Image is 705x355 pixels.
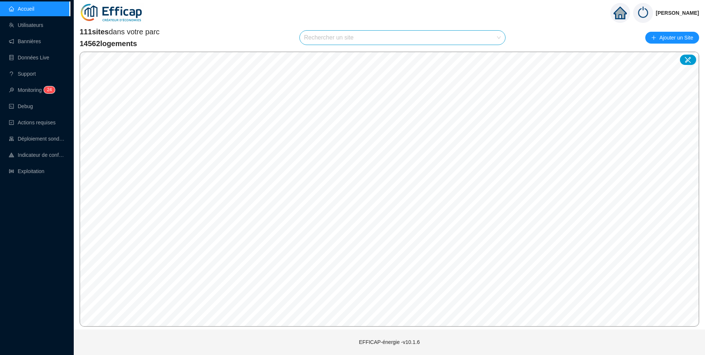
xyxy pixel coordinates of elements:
[47,87,49,92] span: 2
[659,32,693,43] span: Ajouter un Site
[80,52,699,326] canvas: Map
[9,38,41,44] a: notificationBannières
[9,152,65,158] a: heat-mapIndicateur de confort
[656,1,699,25] span: [PERSON_NAME]
[9,103,33,109] a: codeDebug
[9,87,53,93] a: monitorMonitoring24
[9,136,65,142] a: clusterDéploiement sondes
[9,71,36,77] a: questionSupport
[9,168,44,174] a: slidersExploitation
[645,32,699,44] button: Ajouter un Site
[614,6,627,20] span: home
[9,22,43,28] a: teamUtilisateurs
[80,27,160,37] span: dans votre parc
[80,28,109,36] span: 111 sites
[633,3,653,23] img: power
[9,120,14,125] span: check-square
[359,339,420,345] span: EFFICAP-énergie - v10.1.6
[18,120,56,125] span: Actions requises
[49,87,52,92] span: 4
[80,38,160,49] span: 14562 logements
[9,55,49,61] a: databaseDonnées Live
[44,86,55,93] sup: 24
[9,6,34,12] a: homeAccueil
[651,35,656,40] span: plus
